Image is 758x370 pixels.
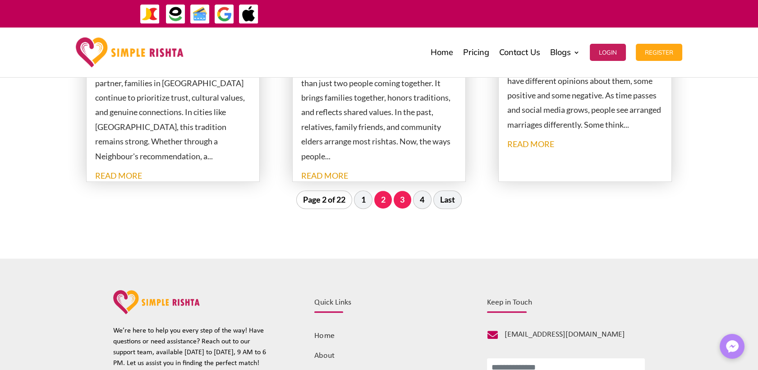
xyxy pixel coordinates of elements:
a: 4 [413,190,432,208]
span: 2 [374,191,392,208]
p: In [GEOGRAPHIC_DATA], marriage is more than just two people coming together. It brings families t... [301,61,457,163]
span:  [487,330,498,340]
a: read more [95,171,142,180]
div: ایپ میں پیمنٹ صرف گوگل پے اور ایپل پے کے ذریعے ممکن ہے۔ ، یا کریڈٹ کارڈ کے ذریعے ویب سائٹ پر ہوگی۔ [316,8,705,19]
button: Login [590,44,626,61]
img: EasyPaisa-icon [165,4,186,24]
a: Blogs [550,30,580,75]
img: Credit Cards [190,4,210,24]
a: Pricing [463,30,489,75]
span: We’re here to help you every step of the way! Have questions or need assistance? Reach out to our... [113,327,266,367]
img: website-logo-pink-orange [113,290,200,314]
a: Contact Us [499,30,540,75]
a: read more [301,171,348,180]
img: GooglePay-icon [214,4,234,24]
p: Arranged marriages are a common way of finding life partners in many cultures. People have differ... [507,44,663,132]
a: Home [431,30,453,75]
img: ApplePay-icon [239,4,259,24]
h4: Keep in Touch [487,299,645,311]
a: 1 [354,190,372,208]
span: [EMAIL_ADDRESS][DOMAIN_NAME] [505,330,625,339]
strong: جاز کیش [487,5,506,21]
a: Simple rishta logo [113,308,200,315]
a: read more [507,139,554,149]
a: Home [314,332,334,340]
strong: ایزی پیسہ [465,5,485,21]
p: When it comes to choosing the right life partner, families in [GEOGRAPHIC_DATA] continue to prior... [95,61,251,163]
span: Page 2 of 22 [296,190,353,208]
button: Register [636,44,682,61]
h4: Quick Links [314,299,458,311]
a: About [314,351,334,360]
img: JazzCash-icon [140,4,160,24]
a: Last Page [433,190,462,208]
a: Login [590,30,626,75]
a: Register [636,30,682,75]
a: 3 [394,191,411,208]
img: Messenger [723,338,741,356]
